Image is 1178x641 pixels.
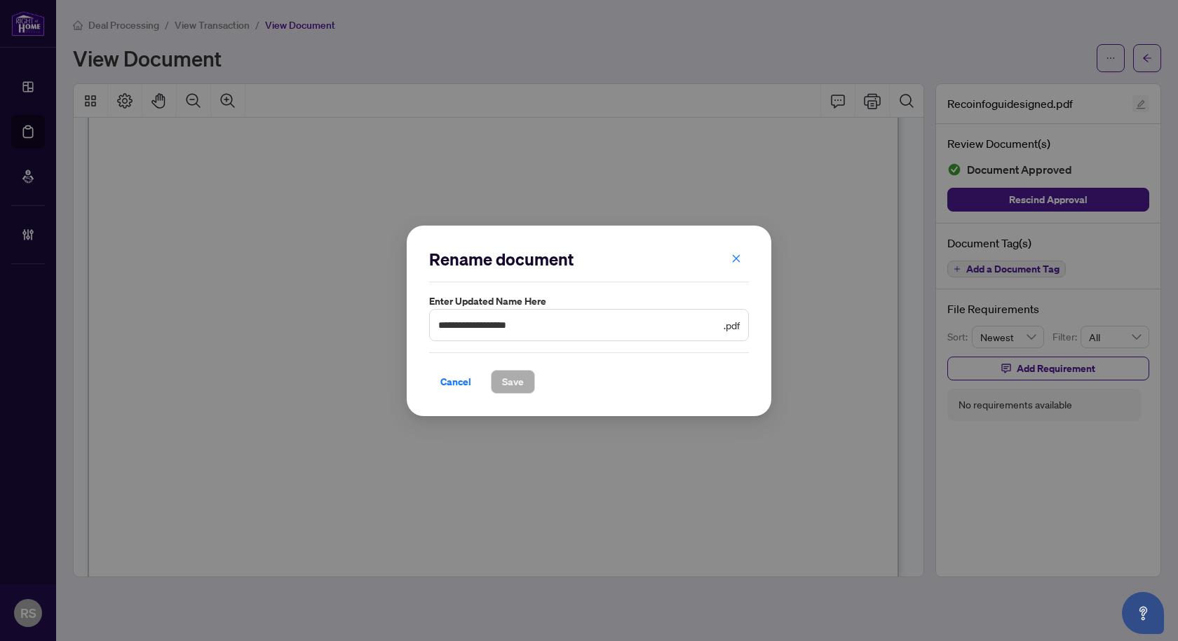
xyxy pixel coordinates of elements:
[429,294,749,309] label: Enter updated name here
[731,253,741,263] span: close
[429,369,482,393] button: Cancel
[491,369,535,393] button: Save
[440,370,471,392] span: Cancel
[1122,592,1164,634] button: Open asap
[429,248,749,270] h2: Rename document
[724,317,740,332] span: .pdf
